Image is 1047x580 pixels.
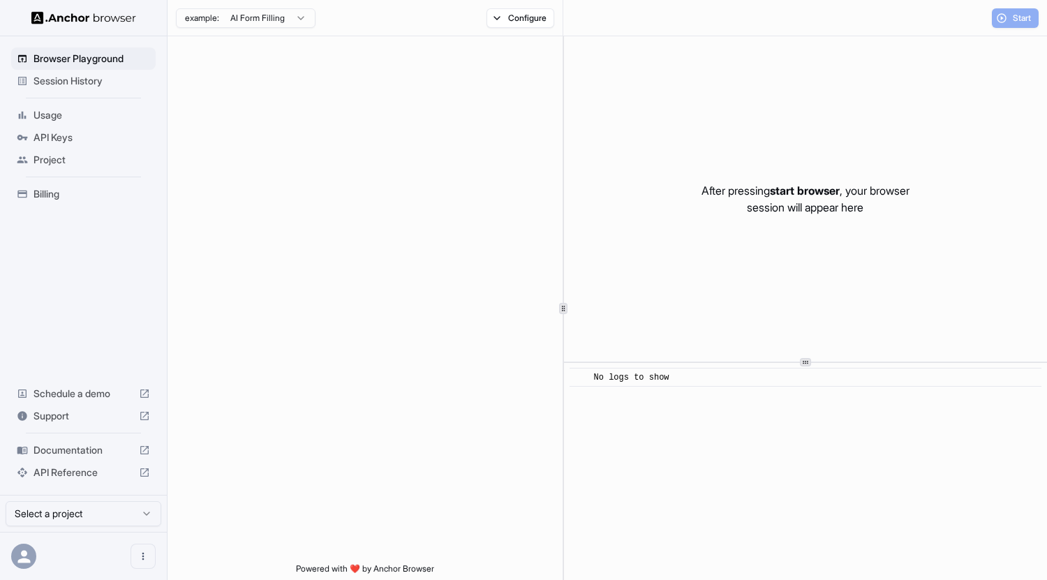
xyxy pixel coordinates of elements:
div: Browser Playground [11,47,156,70]
div: Project [11,149,156,171]
span: API Reference [34,466,133,479]
span: API Keys [34,131,150,144]
span: Powered with ❤️ by Anchor Browser [296,563,434,580]
span: Schedule a demo [34,387,133,401]
span: Billing [34,187,150,201]
p: After pressing , your browser session will appear here [701,182,909,216]
div: API Reference [11,461,156,484]
div: Support [11,405,156,427]
span: start browser [770,184,840,198]
div: API Keys [11,126,156,149]
span: Project [34,153,150,167]
button: Open menu [131,544,156,569]
div: Billing [11,183,156,205]
span: Documentation [34,443,133,457]
span: Session History [34,74,150,88]
span: Browser Playground [34,52,150,66]
div: Documentation [11,439,156,461]
img: Anchor Logo [31,11,136,24]
div: Session History [11,70,156,92]
div: Schedule a demo [11,382,156,405]
div: Usage [11,104,156,126]
span: example: [185,13,219,24]
span: Usage [34,108,150,122]
button: Configure [487,8,554,28]
span: ​ [577,371,584,385]
span: Support [34,409,133,423]
span: No logs to show [594,373,669,382]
